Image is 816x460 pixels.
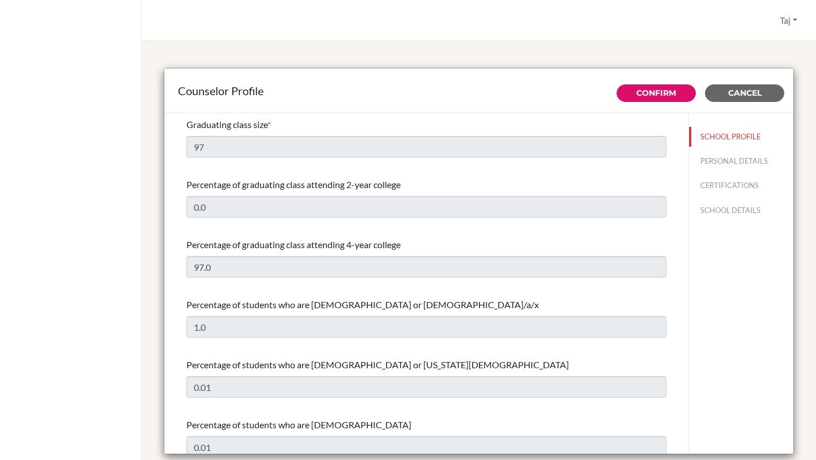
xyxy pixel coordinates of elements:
[186,179,401,190] span: Percentage of graduating class attending 2-year college
[186,239,401,250] span: Percentage of graduating class attending 4-year college
[186,299,539,310] span: Percentage of students who are [DEMOGRAPHIC_DATA] or [DEMOGRAPHIC_DATA]/a/x
[689,127,793,147] button: SCHOOL PROFILE
[689,151,793,171] button: PERSONAL DETAILS
[689,201,793,220] button: SCHOOL DETAILS
[178,82,780,99] div: Counselor Profile
[186,419,411,430] span: Percentage of students who are [DEMOGRAPHIC_DATA]
[186,119,267,130] span: Graduating class size
[186,359,569,370] span: Percentage of students who are [DEMOGRAPHIC_DATA] or [US_STATE][DEMOGRAPHIC_DATA]
[775,10,802,31] button: Taj
[689,176,793,195] button: CERTIFICATIONS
